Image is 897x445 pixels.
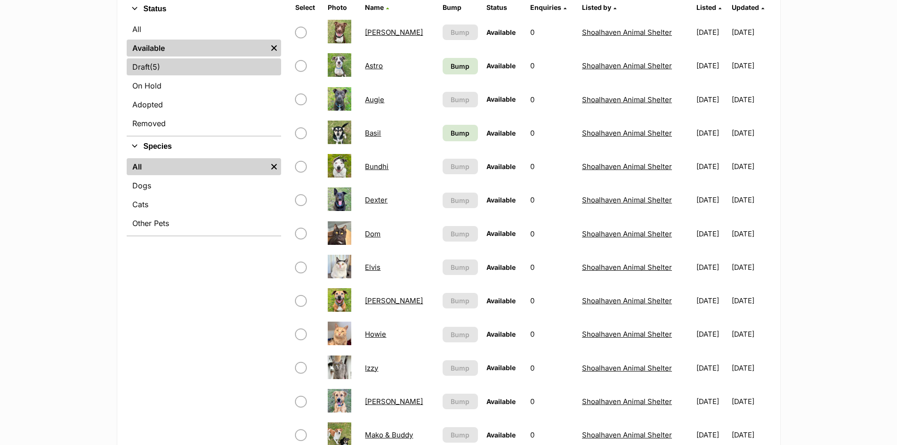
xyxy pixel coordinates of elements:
span: Bump [451,296,469,306]
td: [DATE] [693,284,730,317]
button: Bump [443,259,478,275]
td: [DATE] [732,150,770,183]
td: 0 [526,150,577,183]
td: [DATE] [693,218,730,250]
span: Available [486,162,516,170]
td: 0 [526,49,577,82]
a: Dom [365,229,380,238]
a: Shoalhaven Animal Shelter [582,195,672,204]
a: Basil [365,129,381,138]
td: [DATE] [732,385,770,418]
span: Available [486,297,516,305]
a: Remove filter [267,40,281,57]
span: Bump [451,363,469,373]
a: Updated [732,3,764,11]
td: [DATE] [732,251,770,283]
span: Bump [451,396,469,406]
td: [DATE] [732,184,770,216]
a: Bump [443,58,478,74]
td: [DATE] [732,352,770,384]
button: Bump [443,394,478,409]
td: [DATE] [732,284,770,317]
span: Bump [451,229,469,239]
span: Bump [451,430,469,440]
span: Available [486,95,516,103]
span: Available [486,62,516,70]
td: [DATE] [732,117,770,149]
td: [DATE] [693,150,730,183]
span: Available [486,397,516,405]
button: Bump [443,360,478,376]
span: Bump [451,195,469,205]
a: Howie [365,330,386,339]
a: Augie [365,95,384,104]
span: Updated [732,3,759,11]
span: Bump [451,27,469,37]
td: [DATE] [732,16,770,49]
span: Bump [451,262,469,272]
td: 0 [526,83,577,116]
td: 0 [526,16,577,49]
a: Shoalhaven Animal Shelter [582,364,672,372]
span: Bump [451,95,469,105]
span: Available [486,28,516,36]
td: [DATE] [732,49,770,82]
td: 0 [526,251,577,283]
button: Bump [443,293,478,308]
a: [PERSON_NAME] [365,397,423,406]
td: [DATE] [693,385,730,418]
td: [DATE] [732,218,770,250]
a: Shoalhaven Animal Shelter [582,61,672,70]
a: Other Pets [127,215,281,232]
a: Shoalhaven Animal Shelter [582,95,672,104]
td: [DATE] [693,251,730,283]
div: Species [127,156,281,235]
span: Available [486,364,516,372]
td: 0 [526,352,577,384]
a: Shoalhaven Animal Shelter [582,129,672,138]
span: Name [365,3,384,11]
a: All [127,21,281,38]
td: [DATE] [693,16,730,49]
button: Bump [443,92,478,107]
td: 0 [526,117,577,149]
div: Status [127,19,281,136]
a: Shoalhaven Animal Shelter [582,330,672,339]
td: 0 [526,318,577,350]
a: All [127,158,267,175]
a: Cats [127,196,281,213]
button: Species [127,140,281,153]
a: Shoalhaven Animal Shelter [582,28,672,37]
td: 0 [526,218,577,250]
a: Removed [127,115,281,132]
a: Remove filter [267,158,281,175]
a: [PERSON_NAME] [365,28,423,37]
a: On Hold [127,77,281,94]
td: [DATE] [732,318,770,350]
a: Astro [365,61,383,70]
td: [DATE] [693,117,730,149]
a: Bump [443,125,478,141]
td: [DATE] [693,352,730,384]
span: Available [486,196,516,204]
a: Shoalhaven Animal Shelter [582,263,672,272]
a: Shoalhaven Animal Shelter [582,229,672,238]
td: 0 [526,284,577,317]
a: Draft [127,58,281,75]
button: Bump [443,327,478,342]
a: Izzy [365,364,378,372]
span: Bump [451,162,469,171]
button: Status [127,3,281,15]
span: Available [486,431,516,439]
button: Bump [443,427,478,443]
a: Bundhi [365,162,388,171]
a: Dogs [127,177,281,194]
a: Elvis [365,263,380,272]
button: Bump [443,159,478,174]
a: Listed by [582,3,616,11]
a: [PERSON_NAME] [365,296,423,305]
span: (5) [150,61,160,73]
span: translation missing: en.admin.listings.index.attributes.enquiries [530,3,561,11]
span: Available [486,229,516,237]
a: Shoalhaven Animal Shelter [582,162,672,171]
